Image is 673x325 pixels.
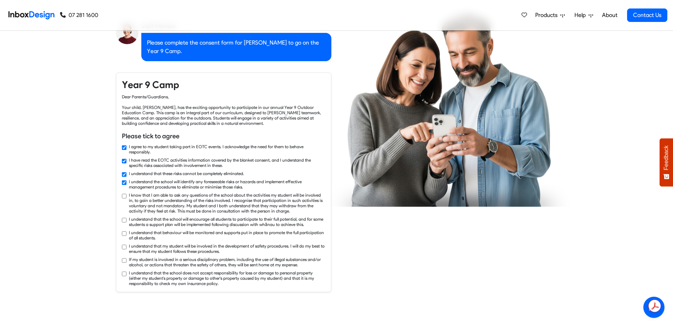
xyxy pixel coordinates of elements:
[129,257,325,267] label: If my student is involved in a serious disciplinary problem, including the use of illegal substan...
[532,8,568,22] a: Products
[129,144,325,155] label: I agree to my student taking part in EOTC events. I acknowledge the need for them to behave respo...
[122,132,325,141] h6: Please tick to agree
[535,11,560,19] span: Products
[141,33,331,61] div: Please complete the consent form for [PERSON_NAME] to go on the Year 9 Camp.
[660,138,673,186] button: Feedback - Show survey
[627,8,667,22] a: Contact Us
[122,79,325,91] h4: Year 9 Camp
[600,8,619,22] a: About
[129,230,325,240] label: I understand that behaviour will be monitored and supports put in place to promote the full parti...
[129,179,325,190] label: I understand the school will identify any foreseeable risks or hazards and implement effective ma...
[129,192,325,214] label: I know that I am able to ask any questions of the school about the activities my student will be ...
[643,297,665,318] a: Open chat
[129,171,244,176] label: I understand that these risks cannot be completely eliminated.
[572,8,596,22] a: Help
[328,11,571,207] img: parents_using_phone.png
[122,94,325,126] div: Dear Parents/Guardians, Your child, [PERSON_NAME], has the exciting opportunity to participate in...
[663,145,669,170] span: Feedback
[129,157,325,168] label: I have read the EOTC activities information covered by the blanket consent, and I understand the ...
[574,11,589,19] span: Help
[129,270,325,286] label: I understand that the school does not accept responsibility for loss or damage to personal proper...
[60,11,98,19] a: 07 281 1600
[129,243,325,254] label: I understand that my student will be involved in the development of safety procedures. I will do ...
[116,22,138,44] img: staff_avatar.png
[129,216,325,227] label: I understand that the school will encourage all students to participate to their full potential, ...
